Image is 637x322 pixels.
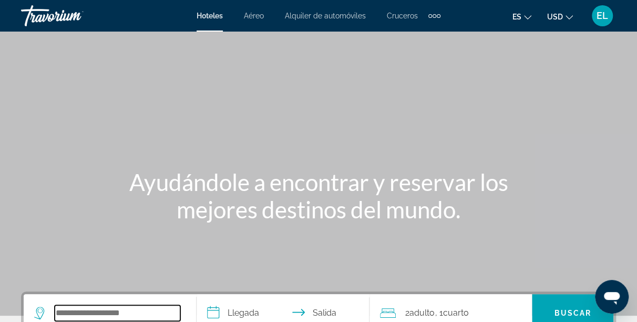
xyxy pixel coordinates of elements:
span: Cuarto [443,308,468,318]
button: Change language [512,9,531,24]
span: Adulto [409,308,435,318]
a: Alquiler de automóviles [285,12,366,20]
button: Change currency [547,9,573,24]
a: Travorium [21,2,126,29]
span: Buscar [554,309,591,317]
span: USD [547,13,563,21]
a: Hoteles [197,12,223,20]
span: 2 [405,306,435,320]
a: Cruceros [387,12,418,20]
button: User Menu [589,5,616,27]
a: Aéreo [244,12,264,20]
button: Extra navigation items [428,7,440,24]
input: Search hotel destination [55,305,180,321]
iframe: Botón para iniciar la ventana de mensajería [595,280,629,314]
span: , 1 [435,306,468,320]
h1: Ayudándole a encontrar y reservar los mejores destinos del mundo. [121,168,516,223]
span: EL [597,11,608,21]
span: es [512,13,521,21]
